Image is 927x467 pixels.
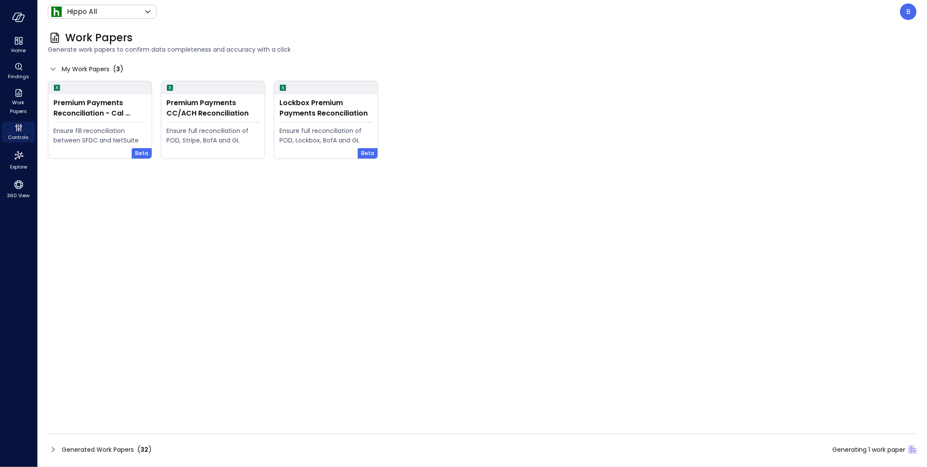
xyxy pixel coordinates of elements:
[7,191,30,200] span: 360 View
[279,98,372,119] div: Lockbox Premium Payments Reconciliation
[2,177,35,201] div: 360 View
[10,162,27,171] span: Explore
[8,72,29,81] span: Findings
[8,133,29,142] span: Controls
[48,45,917,54] span: Generate work papers to confirm data completeness and accuracy with a click
[140,445,148,454] span: 32
[2,122,35,142] div: Controls
[166,126,259,145] div: Ensure full reconciliation of POD, Stripe, BofA and GL
[832,445,905,454] span: Generating 1 work paper
[62,445,134,454] span: Generated Work Papers
[2,61,35,82] div: Findings
[62,64,110,74] span: My Work Papers
[67,7,97,17] p: Hippo All
[2,87,35,116] div: Work Papers
[51,7,62,17] img: Icon
[137,444,152,455] div: ( )
[113,64,123,74] div: ( )
[2,35,35,56] div: Home
[65,31,133,45] span: Work Papers
[53,126,146,145] div: Ensure fill reconciliation between SFDC and NetSuite
[5,98,32,116] span: Work Papers
[900,3,917,20] div: Boaz
[53,98,146,119] div: Premium Payments Reconciliation - Cal Atlantic
[361,149,374,158] span: Beta
[906,7,910,17] p: B
[2,148,35,172] div: Explore
[116,65,120,73] span: 3
[279,126,372,145] div: Ensure full reconciliation of POD, Lockbox, BofA and GL
[135,149,148,158] span: Beta
[166,98,259,119] div: Premium Payments CC/ACH Reconciliation
[909,446,917,454] div: Sliding puzzle loader
[11,46,26,55] span: Home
